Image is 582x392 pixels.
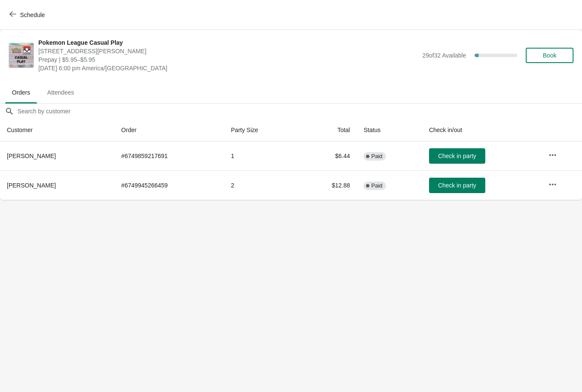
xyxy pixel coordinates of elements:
[115,170,224,200] td: # 6749945266459
[438,153,476,159] span: Check in party
[429,178,485,193] button: Check in party
[429,148,485,164] button: Check in party
[9,43,34,68] img: Pokemon League Casual Play
[5,85,37,100] span: Orders
[38,38,418,47] span: Pokemon League Casual Play
[299,170,357,200] td: $12.88
[38,55,418,64] span: Prepay | $5.95–$5.95
[422,52,466,59] span: 29 of 32 Available
[371,182,382,189] span: Paid
[224,141,299,170] td: 1
[4,7,52,23] button: Schedule
[224,170,299,200] td: 2
[526,48,573,63] button: Book
[7,153,56,159] span: [PERSON_NAME]
[299,141,357,170] td: $6.44
[115,141,224,170] td: # 6749859217691
[224,119,299,141] th: Party Size
[7,182,56,189] span: [PERSON_NAME]
[299,119,357,141] th: Total
[438,182,476,189] span: Check in party
[543,52,556,59] span: Book
[40,85,81,100] span: Attendees
[20,12,45,18] span: Schedule
[422,119,542,141] th: Check in/out
[17,104,582,119] input: Search by customer
[38,64,418,72] span: [DATE] 6:00 pm America/[GEOGRAPHIC_DATA]
[38,47,418,55] span: [STREET_ADDRESS][PERSON_NAME]
[371,153,382,160] span: Paid
[357,119,422,141] th: Status
[115,119,224,141] th: Order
